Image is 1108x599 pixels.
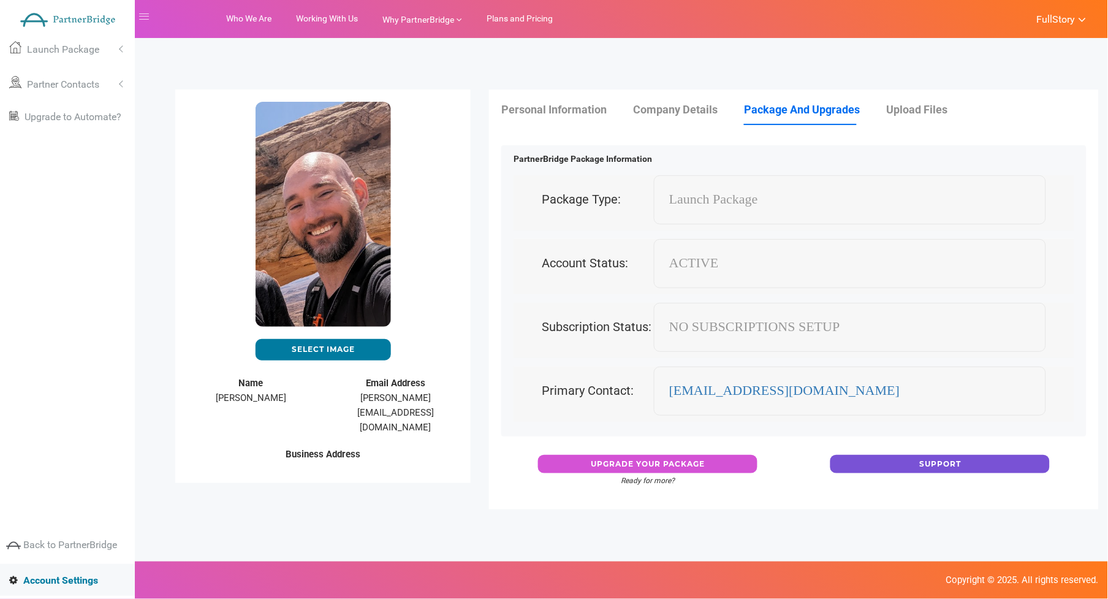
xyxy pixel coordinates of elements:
b: Email Address [366,378,425,389]
em: Ready for more? [621,476,675,485]
button: Support [830,455,1050,473]
b: Name [238,378,263,389]
span: Back to PartnerBridge [23,539,117,551]
span: Package Type: [542,191,621,208]
form: Upload New Photo [188,339,458,361]
span: FullStory [1037,13,1076,26]
span: Account Settings [23,574,98,586]
a: Upload Files [886,103,972,116]
strong: PartnerBridge Package Information [514,154,652,164]
span: [PERSON_NAME][EMAIL_ADDRESS][DOMAIN_NAME] [357,392,434,433]
span: Account Status: [542,254,628,272]
b: Business Address [286,449,360,460]
span: [PERSON_NAME] [216,392,286,403]
a: Company Details [633,103,742,116]
a: Personal Information [501,103,631,116]
img: greyIcon.png [6,538,21,553]
span: Primary Contact: [542,382,634,400]
span: Partner Contacts [27,78,99,90]
button: UPGRADE YOUR PACKAGE [538,455,757,473]
a: FullStory [1023,10,1087,27]
label: Select Image [256,339,391,361]
span: Launch Package [27,44,99,55]
span: Subscription Status: [542,318,651,336]
a: Package and Upgrades [744,103,884,116]
span: Upgrade to Automate? [25,111,121,123]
